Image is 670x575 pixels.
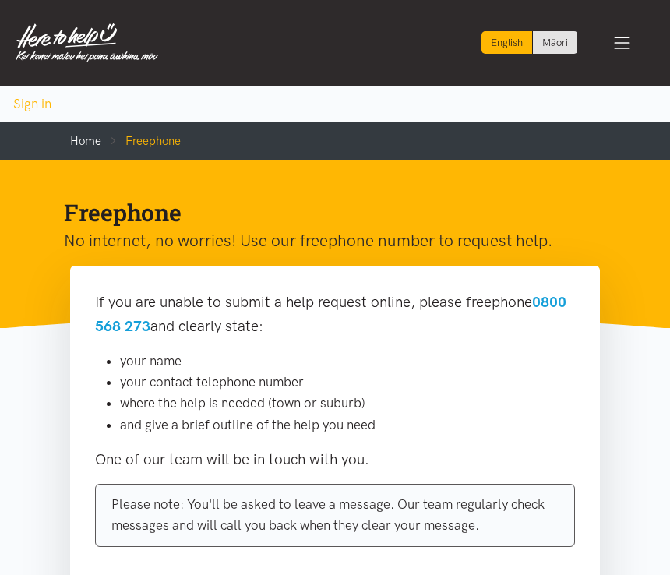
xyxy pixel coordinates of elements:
li: your contact telephone number [120,372,575,393]
li: and give a brief outline of the help you need [120,414,575,436]
li: your name [120,351,575,372]
h1: Freephone [64,197,581,228]
div: Language toggle [481,31,578,54]
li: Freephone [101,132,181,150]
a: Home [70,134,101,148]
a: 0800 568 273 [95,293,566,334]
p: One of our team will be in touch with you. [95,448,575,471]
p: No internet, no worries! Use our freephone number to request help. [64,228,581,254]
div: Please note: You'll be asked to leave a message. Our team regularly check messages and will call ... [95,484,575,546]
button: Toggle navigation [590,16,655,70]
p: If you are unable to submit a help request online, please freephone and clearly state: [95,291,575,338]
a: Switch to Te Reo Māori [533,31,577,54]
div: Current language [481,31,533,54]
li: where the help is needed (town or suburb) [120,393,575,414]
img: Home [16,23,158,62]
